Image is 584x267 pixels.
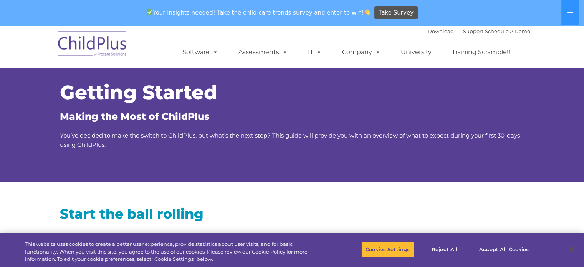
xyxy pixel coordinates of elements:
[25,240,321,263] div: This website uses cookies to create a better user experience, provide statistics about user visit...
[364,9,370,15] img: 👏
[428,28,530,34] font: |
[361,241,414,257] button: Cookies Settings
[428,28,454,34] a: Download
[463,28,483,34] a: Support
[60,132,520,148] span: You’ve decided to make the switch to ChildPlus, but what’s the next step? This guide will provide...
[485,28,530,34] a: Schedule A Demo
[300,45,329,60] a: IT
[54,26,131,64] img: ChildPlus by Procare Solutions
[144,5,374,20] span: Your insights needed! Take the child care trends survey and enter to win!
[60,111,210,122] span: Making the Most of ChildPlus
[374,6,418,20] a: Take Survey
[563,241,580,258] button: Close
[334,45,388,60] a: Company
[475,241,533,257] button: Accept All Cookies
[379,6,414,20] span: Take Survey
[393,45,439,60] a: University
[420,241,468,257] button: Reject All
[175,45,226,60] a: Software
[444,45,518,60] a: Training Scramble!!
[60,232,286,250] p: As soon as you make the choice to switch to ChildPlus, you’ll need to start several processes to ...
[147,9,152,15] img: ✅
[231,45,295,60] a: Assessments
[60,81,217,104] span: Getting Started
[60,205,286,222] h2: Start the ball rolling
